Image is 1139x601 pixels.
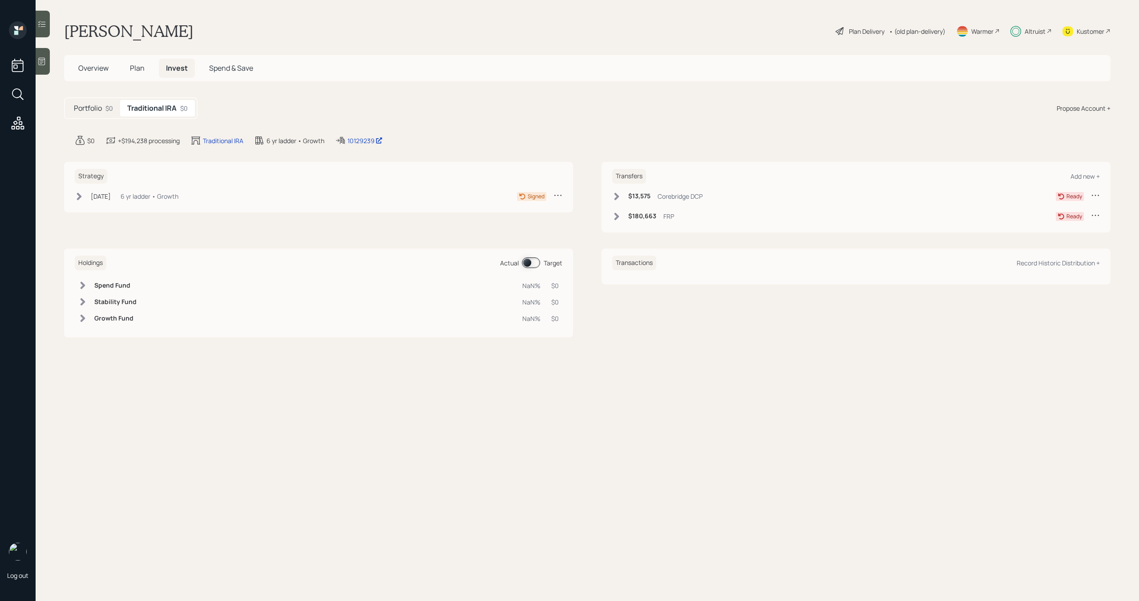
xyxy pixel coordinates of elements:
div: Propose Account + [1057,104,1111,113]
div: 6 yr ladder • Growth [267,136,324,145]
div: Actual [500,258,519,268]
div: $0 [551,297,559,307]
div: $0 [87,136,95,145]
div: NaN% [522,281,541,290]
div: Record Historic Distribution + [1017,259,1100,267]
div: Ready [1066,192,1082,200]
div: Kustomer [1077,27,1104,36]
div: FRP [663,212,674,221]
div: NaN% [522,297,541,307]
div: 6 yr ladder • Growth [121,192,178,201]
div: Warmer [971,27,994,36]
div: $0 [180,104,188,113]
h6: Strategy [75,169,107,184]
div: Ready [1066,212,1082,220]
h6: Transfers [612,169,646,184]
div: +$194,238 processing [118,136,180,145]
h6: $180,663 [628,212,656,220]
div: Target [544,258,562,268]
h5: Portfolio [74,104,102,112]
h6: Spend Fund [94,282,137,289]
div: • (old plan-delivery) [889,27,945,36]
div: Log out [7,571,28,580]
div: $0 [551,281,559,290]
div: Altruist [1025,27,1046,36]
div: Signed [528,192,545,200]
span: Spend & Save [209,63,253,73]
span: Plan [130,63,145,73]
div: Add new + [1070,172,1100,180]
h6: Growth Fund [94,315,137,322]
div: NaN% [522,314,541,323]
h5: Traditional IRA [127,104,177,112]
div: $0 [105,104,113,113]
h6: Holdings [75,256,106,270]
div: [DATE] [91,192,111,201]
h6: Transactions [612,256,656,270]
div: Traditional IRA [203,136,243,145]
div: Corebridge DCP [658,192,703,201]
h6: Stability Fund [94,298,137,306]
div: $0 [551,314,559,323]
div: Plan Delivery [849,27,885,36]
span: Invest [166,63,188,73]
h1: [PERSON_NAME] [64,21,194,41]
img: michael-russo-headshot.png [9,543,27,561]
div: 10129239 [347,136,383,145]
h6: $13,575 [628,192,650,200]
span: Overview [78,63,109,73]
